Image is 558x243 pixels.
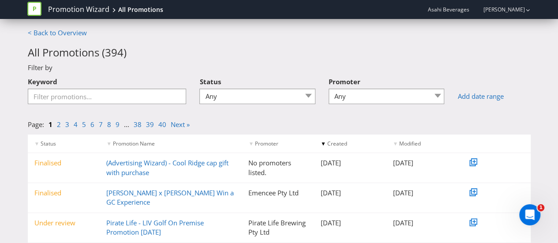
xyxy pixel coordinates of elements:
[105,45,124,60] span: 394
[242,158,314,177] div: No promoters listed.
[171,120,190,129] a: Next »
[327,140,347,147] span: Created
[82,120,86,129] a: 5
[329,77,360,86] span: Promoter
[386,218,458,228] div: [DATE]
[124,45,127,60] span: )
[49,120,52,129] a: 1
[321,140,326,147] span: ▼
[57,120,61,129] a: 2
[242,218,314,237] div: Pirate Life Brewing Pty Ltd
[21,63,537,72] div: Filter by
[41,140,56,147] span: Status
[90,120,94,129] a: 6
[48,4,109,15] a: Promotion Wizard
[255,140,278,147] span: Promoter
[314,188,386,198] div: [DATE]
[118,5,163,14] div: All Promotions
[28,188,100,198] div: Finalised
[386,158,458,168] div: [DATE]
[28,45,105,60] span: All Promotions (
[28,158,100,168] div: Finalised
[74,120,78,129] a: 4
[28,73,57,86] label: Keyword
[106,218,204,236] a: Pirate Life - LIV Golf On Premise Promotion [DATE]
[199,77,221,86] span: Status
[106,158,228,176] a: (Advertising Wizard) - Cool Ridge cap gift with purchase
[116,120,120,129] a: 9
[314,218,386,228] div: [DATE]
[106,188,234,206] a: [PERSON_NAME] x [PERSON_NAME] Win a GC Experience
[399,140,421,147] span: Modified
[146,120,154,129] a: 39
[124,120,134,129] li: ...
[519,204,540,225] iframe: Intercom live chat
[113,140,155,147] span: Promotion Name
[99,120,103,129] a: 7
[28,28,87,37] a: < Back to Overview
[386,188,458,198] div: [DATE]
[134,120,142,129] a: 38
[474,6,524,13] a: [PERSON_NAME]
[65,120,69,129] a: 3
[457,92,530,101] a: Add date range
[158,120,166,129] a: 40
[28,120,44,129] span: Page:
[107,120,111,129] a: 8
[34,140,40,147] span: ▼
[106,140,112,147] span: ▼
[314,158,386,168] div: [DATE]
[28,89,187,104] input: Filter promotions...
[393,140,398,147] span: ▼
[242,188,314,198] div: Emencee Pty Ltd
[427,6,469,13] span: Asahi Beverages
[28,218,100,228] div: Under review
[537,204,544,211] span: 1
[248,140,254,147] span: ▼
